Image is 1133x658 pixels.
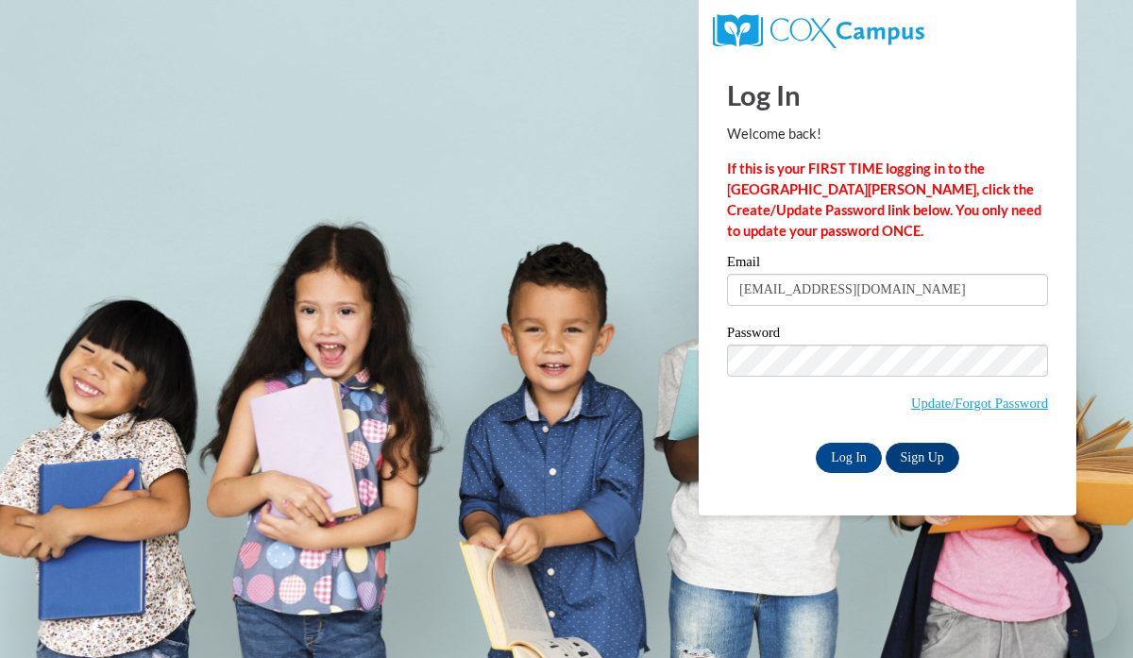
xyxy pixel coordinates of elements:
label: Email [727,255,1048,274]
iframe: Button to launch messaging window [1057,582,1118,643]
p: Welcome back! [727,124,1048,144]
input: Log In [816,443,882,473]
img: COX Campus [713,14,924,48]
a: Update/Forgot Password [911,396,1048,411]
strong: If this is your FIRST TIME logging in to the [GEOGRAPHIC_DATA][PERSON_NAME], click the Create/Upd... [727,160,1041,239]
label: Password [727,326,1048,345]
h1: Log In [727,76,1048,114]
a: Sign Up [886,443,959,473]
